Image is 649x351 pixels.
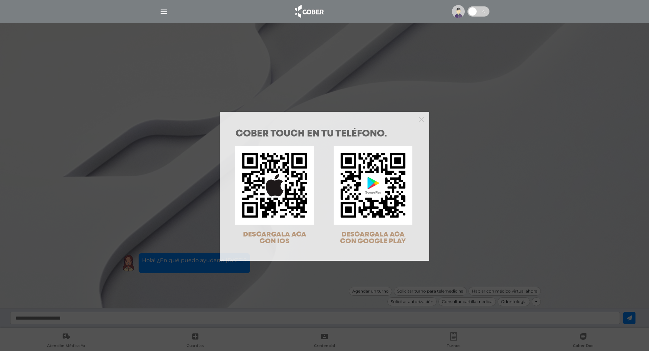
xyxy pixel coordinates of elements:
img: qr-code [334,146,412,225]
span: DESCARGALA ACA CON IOS [243,231,306,245]
button: Close [419,116,424,122]
span: DESCARGALA ACA CON GOOGLE PLAY [340,231,406,245]
img: qr-code [235,146,314,225]
h1: COBER TOUCH en tu teléfono. [236,129,413,139]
